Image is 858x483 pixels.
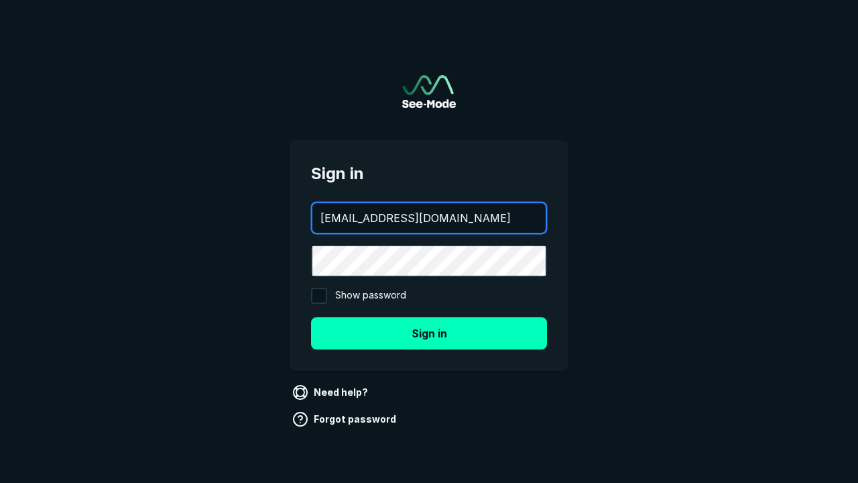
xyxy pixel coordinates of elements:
[311,317,547,350] button: Sign in
[290,409,402,430] a: Forgot password
[312,203,546,233] input: your@email.com
[335,288,406,304] span: Show password
[402,75,456,108] img: See-Mode Logo
[402,75,456,108] a: Go to sign in
[311,162,547,186] span: Sign in
[290,382,373,403] a: Need help?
